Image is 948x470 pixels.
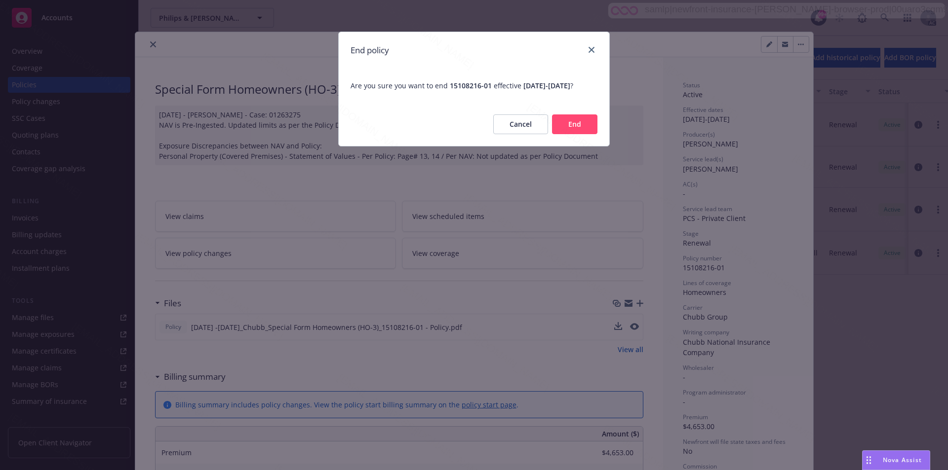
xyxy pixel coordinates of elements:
[351,44,389,57] h1: End policy
[863,451,875,470] div: Drag to move
[552,114,597,134] button: End
[339,69,609,103] span: Are you sure you want to end effective ?
[862,450,930,470] button: Nova Assist
[493,114,548,134] button: Cancel
[523,81,570,90] span: [DATE] - [DATE]
[450,81,492,90] span: 15108216-01
[883,456,922,464] span: Nova Assist
[586,44,597,56] a: close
